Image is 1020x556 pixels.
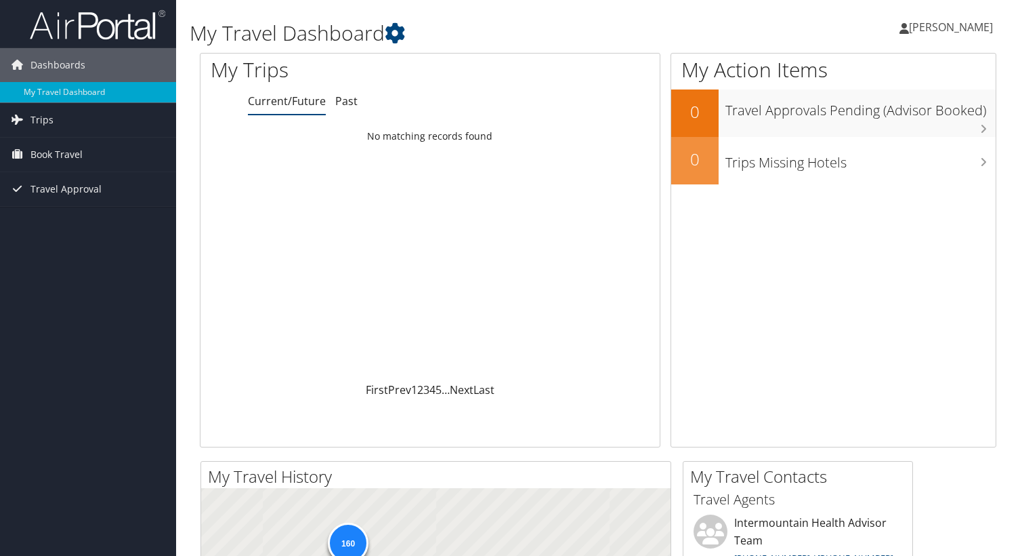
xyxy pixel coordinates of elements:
a: [PERSON_NAME] [899,7,1006,47]
h3: Trips Missing Hotels [725,146,996,172]
a: Prev [388,382,411,397]
a: First [366,382,388,397]
a: Last [473,382,494,397]
a: 5 [435,382,442,397]
h3: Travel Agents [694,490,902,509]
h2: My Travel Contacts [690,465,912,488]
h1: My Trips [211,56,458,84]
a: 0Travel Approvals Pending (Advisor Booked) [671,90,996,137]
a: Next [450,382,473,397]
td: No matching records found [200,124,660,148]
h2: 0 [671,100,719,123]
a: 0Trips Missing Hotels [671,137,996,184]
span: Travel Approval [30,172,102,206]
a: 4 [429,382,435,397]
h1: My Action Items [671,56,996,84]
span: Dashboards [30,48,85,82]
span: Book Travel [30,138,83,172]
h2: My Travel History [208,465,671,488]
a: 3 [423,382,429,397]
span: … [442,382,450,397]
a: 2 [417,382,423,397]
span: Trips [30,103,54,137]
h1: My Travel Dashboard [190,19,734,47]
h3: Travel Approvals Pending (Advisor Booked) [725,94,996,120]
a: Current/Future [248,94,326,108]
img: airportal-logo.png [30,9,165,41]
span: [PERSON_NAME] [909,20,993,35]
a: 1 [411,382,417,397]
a: Past [335,94,358,108]
h2: 0 [671,148,719,171]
